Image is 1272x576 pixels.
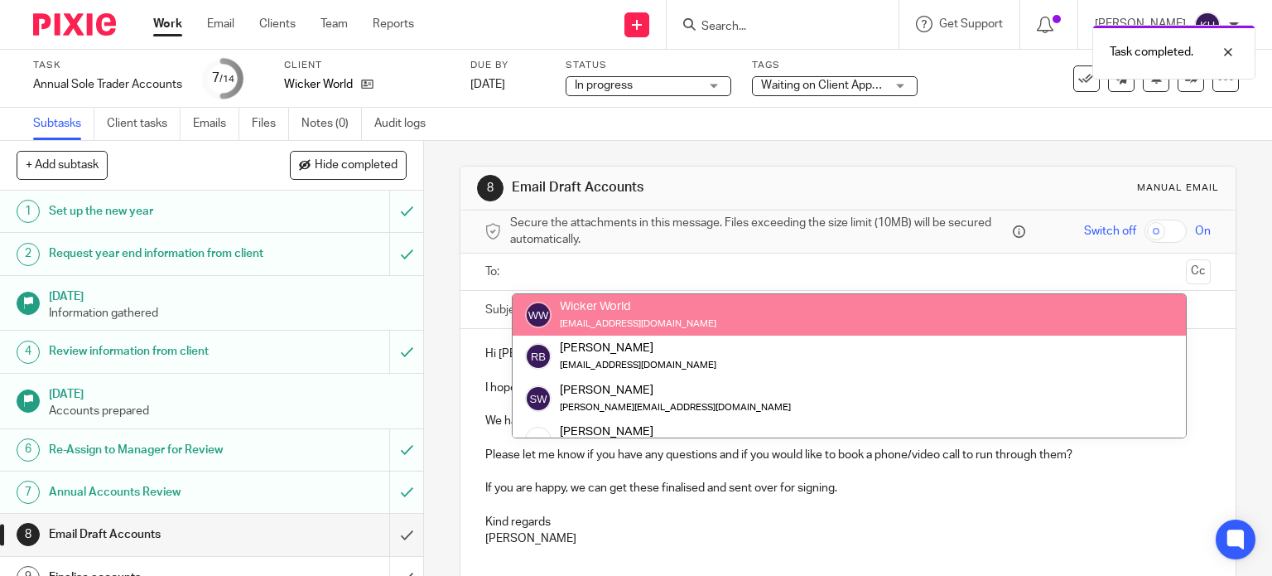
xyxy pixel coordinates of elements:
[525,302,552,328] img: svg%3E
[212,69,234,88] div: 7
[107,108,181,140] a: Client tasks
[207,16,234,32] a: Email
[49,199,265,224] h1: Set up the new year
[470,79,505,90] span: [DATE]
[17,243,40,266] div: 2
[525,385,552,412] img: svg%3E
[259,16,296,32] a: Clients
[301,108,362,140] a: Notes (0)
[17,481,40,504] div: 7
[374,108,438,140] a: Audit logs
[373,16,414,32] a: Reports
[33,59,182,72] label: Task
[17,200,40,223] div: 1
[290,151,407,179] button: Hide completed
[761,80,897,91] span: Waiting on Client Approval
[1194,12,1221,38] img: svg%3E
[17,151,108,179] button: + Add subtask
[525,427,552,453] img: Infinity%20Logo%20with%20Whitespace%20.png
[284,76,353,93] p: Wicker World
[575,80,633,91] span: In progress
[33,76,182,93] div: Annual Sole Trader Accounts
[49,438,265,462] h1: Re-Assign to Manager for Review
[49,339,265,364] h1: Review information from client
[560,319,716,328] small: [EMAIL_ADDRESS][DOMAIN_NAME]
[49,305,407,322] p: Information gathered
[485,530,1212,547] p: [PERSON_NAME]
[485,380,1212,396] p: I hope you are well,
[49,522,265,547] h1: Email Draft Accounts
[49,480,265,505] h1: Annual Accounts Review
[525,343,552,370] img: svg%3E
[566,59,731,72] label: Status
[193,108,239,140] a: Emails
[470,59,545,72] label: Due by
[512,179,883,196] h1: Email Draft Accounts
[1110,44,1193,61] p: Task completed.
[17,341,40,364] div: 4
[1186,259,1211,284] button: Cc
[1084,223,1136,240] span: Switch off
[510,215,1009,249] span: Secure the attachments in this message. Files exceeding the size limit (10MB) will be secured aut...
[560,361,716,370] small: [EMAIL_ADDRESS][DOMAIN_NAME]
[560,424,791,440] div: [PERSON_NAME]
[49,382,407,403] h1: [DATE]
[33,13,116,36] img: Pixie
[49,241,265,266] h1: Request year end information from client
[485,413,1212,429] p: We have now prepared your draft accounts (attached).
[284,59,450,72] label: Client
[17,438,40,462] div: 6
[560,298,716,315] div: Wicker World
[1137,182,1219,195] div: Manual email
[560,340,716,356] div: [PERSON_NAME]
[485,480,1212,496] p: If you are happy, we can get these finalised and sent over for signing.
[49,403,407,419] p: Accounts prepared
[33,108,94,140] a: Subtasks
[485,447,1212,463] p: Please let me know if you have any questions and if you would like to book a phone/video call to ...
[485,346,1212,362] p: Hi [PERSON_NAME],
[560,403,791,412] small: [PERSON_NAME][EMAIL_ADDRESS][DOMAIN_NAME]
[320,16,348,32] a: Team
[485,514,1212,530] p: Kind regards
[315,159,397,172] span: Hide completed
[485,302,528,318] label: Subject:
[17,523,40,546] div: 8
[560,381,791,398] div: [PERSON_NAME]
[477,175,503,201] div: 8
[153,16,182,32] a: Work
[1195,223,1211,240] span: On
[252,108,289,140] a: Files
[485,264,503,280] label: To:
[49,284,407,305] h1: [DATE]
[219,75,234,84] small: /14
